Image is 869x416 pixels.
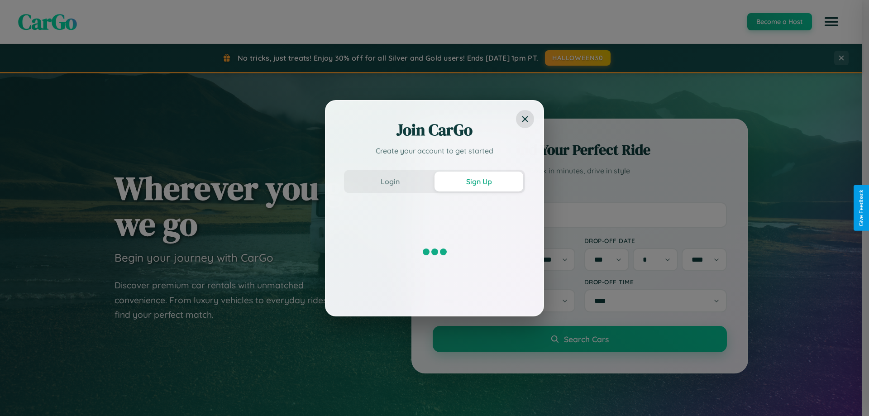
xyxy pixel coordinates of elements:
button: Sign Up [434,172,523,191]
div: Give Feedback [858,190,864,226]
button: Login [346,172,434,191]
p: Create your account to get started [344,145,525,156]
h2: Join CarGo [344,119,525,141]
iframe: Intercom live chat [9,385,31,407]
